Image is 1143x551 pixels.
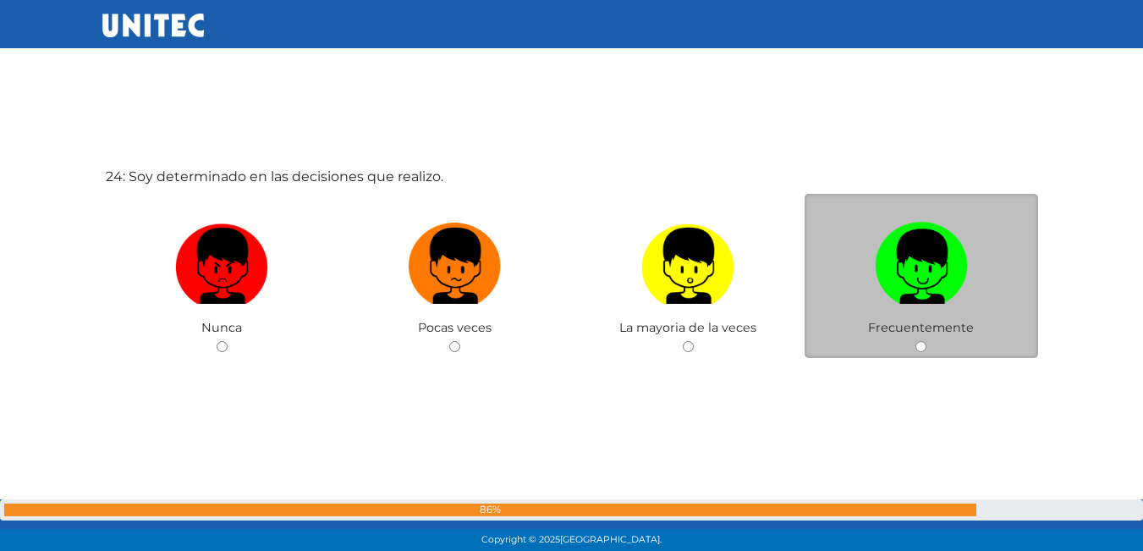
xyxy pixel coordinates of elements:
span: Pocas veces [418,320,492,335]
span: La mayoria de la veces [619,320,756,335]
img: Pocas veces [409,216,502,305]
img: Nunca [175,216,268,305]
span: [GEOGRAPHIC_DATA]. [560,534,662,545]
div: 86% [4,504,976,516]
img: Frecuentemente [875,216,968,305]
label: 24: Soy determinado en las decisiones que realizo. [106,167,443,187]
img: La mayoria de la veces [641,216,734,305]
img: UNITEC [102,14,204,37]
span: Nunca [201,320,242,335]
span: Frecuentemente [868,320,974,335]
